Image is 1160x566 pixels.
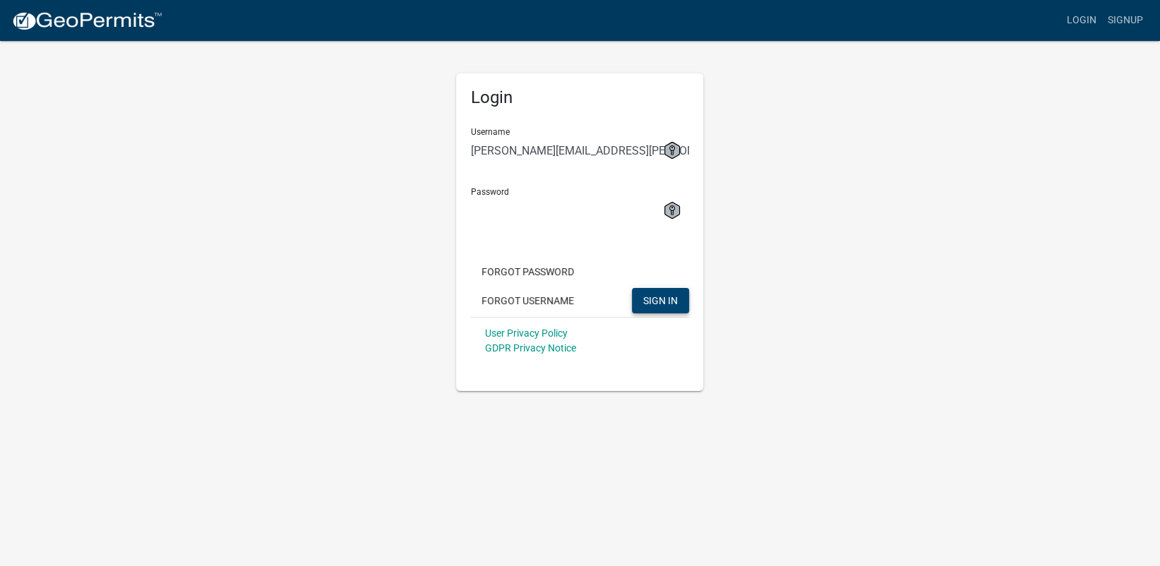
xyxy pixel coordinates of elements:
button: Forgot Username [470,288,585,313]
a: Login [1061,7,1102,34]
button: SIGN IN [632,288,689,313]
a: User Privacy Policy [484,327,567,339]
span: SIGN IN [643,294,678,306]
a: GDPR Privacy Notice [484,342,575,354]
a: Signup [1102,7,1149,34]
h5: Login [470,88,689,108]
button: Forgot Password [470,259,585,284]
